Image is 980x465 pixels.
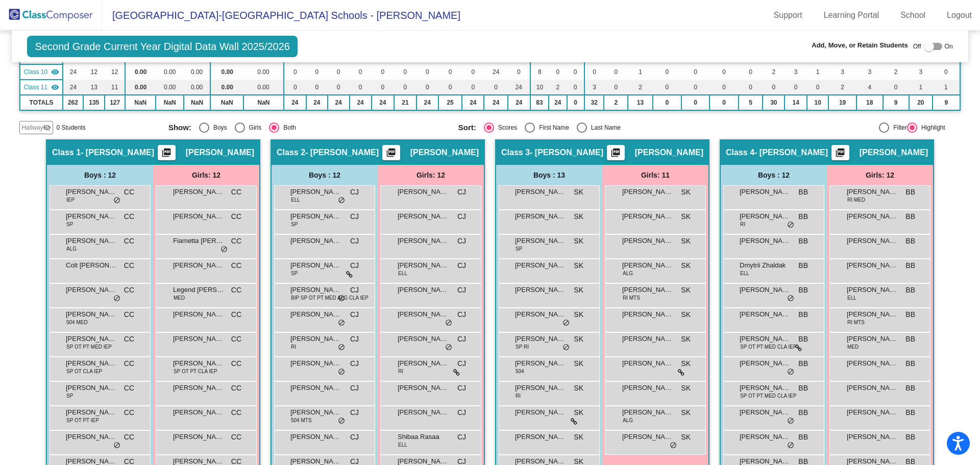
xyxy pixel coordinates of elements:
[602,165,708,185] div: Girls: 11
[892,7,934,23] a: School
[739,80,763,95] td: 0
[798,211,808,222] span: BB
[66,285,117,295] span: [PERSON_NAME]
[484,64,508,80] td: 24
[457,236,466,247] span: CJ
[587,123,621,132] div: Last Name
[291,221,298,228] span: SP
[66,309,117,320] span: [PERSON_NAME]
[328,64,350,80] td: 0
[210,80,243,95] td: 0.00
[350,309,359,320] span: CJ
[628,95,653,110] td: 13
[807,80,828,95] td: 0
[63,64,84,80] td: 24
[457,187,466,198] span: CJ
[847,236,898,246] span: [PERSON_NAME]
[410,148,479,158] span: [PERSON_NAME]
[508,80,530,95] td: 24
[220,246,228,254] span: do_not_disturb_alt
[290,187,341,197] span: [PERSON_NAME]
[457,260,466,271] span: CJ
[290,211,341,222] span: [PERSON_NAME]
[726,148,754,158] span: Class 4
[856,64,883,80] td: 3
[51,68,59,76] mat-icon: visibility
[382,145,400,160] button: Print Students Details
[156,95,184,110] td: NaN
[168,123,191,132] span: Show:
[66,211,117,222] span: [PERSON_NAME]
[184,64,210,80] td: 0.00
[515,309,566,320] span: [PERSON_NAME]
[933,80,960,95] td: 1
[909,64,933,80] td: 3
[173,236,224,246] span: Fiametta [PERSON_NAME]
[623,294,640,302] span: RI MTS
[798,309,808,320] span: BB
[462,95,484,110] td: 24
[828,64,856,80] td: 3
[372,64,394,80] td: 0
[913,42,921,51] span: Off
[933,64,960,80] td: 0
[847,309,898,320] span: [PERSON_NAME]
[438,95,462,110] td: 25
[372,95,394,110] td: 24
[905,309,915,320] span: BB
[124,236,134,247] span: CC
[231,236,241,247] span: CC
[909,95,933,110] td: 20
[47,165,153,185] div: Boys : 12
[681,80,709,95] td: 0
[290,334,341,344] span: [PERSON_NAME]
[622,260,673,271] span: [PERSON_NAME]
[291,294,369,302] span: BIP SP OT PT MED ALG CLA IEP
[243,80,283,95] td: 0.00
[798,260,808,271] span: BB
[584,80,604,95] td: 3
[23,67,47,77] span: Class 10
[457,309,466,320] span: CJ
[709,80,739,95] td: 0
[279,123,296,132] div: Both
[210,64,243,80] td: 0.00
[124,211,134,222] span: CC
[681,236,691,247] span: SK
[883,64,909,80] td: 2
[156,80,184,95] td: 0.00
[798,236,808,247] span: BB
[398,285,449,295] span: [PERSON_NAME]
[917,123,945,132] div: Highlight
[209,123,227,132] div: Boys
[798,187,808,198] span: BB
[174,294,185,302] span: MED
[378,165,484,185] div: Girls: 12
[905,285,915,296] span: BB
[905,260,915,271] span: BB
[549,64,567,80] td: 0
[398,270,407,277] span: ELL
[484,95,508,110] td: 24
[105,95,125,110] td: 127
[681,187,691,198] span: SK
[604,80,628,95] td: 0
[457,211,466,222] span: CJ
[168,123,451,133] mat-radio-group: Select an option
[350,285,359,296] span: CJ
[290,260,341,271] span: [PERSON_NAME]
[173,334,224,344] span: [PERSON_NAME]
[847,294,856,302] span: ELL
[889,123,907,132] div: Filter
[574,285,583,296] span: SK
[787,295,794,303] span: do_not_disturb_alt
[350,334,359,345] span: CJ
[574,211,583,222] span: SK
[740,270,749,277] span: ELL
[398,187,449,197] span: [PERSON_NAME]
[81,148,154,158] span: - [PERSON_NAME]
[622,285,673,295] span: [PERSON_NAME]
[501,148,530,158] span: Class 3
[681,285,691,296] span: SK
[681,211,691,222] span: SK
